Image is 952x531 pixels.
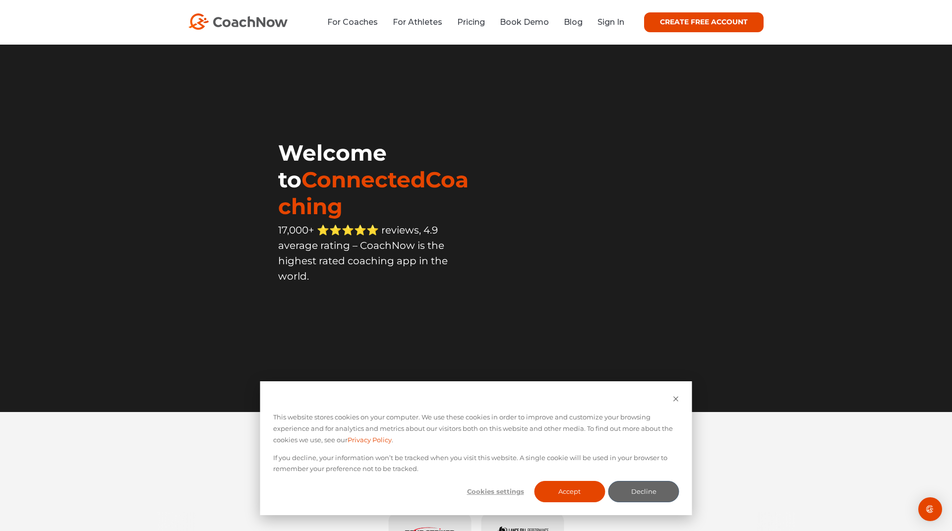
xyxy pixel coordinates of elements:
span: ConnectedCoaching [278,166,469,220]
div: Open Intercom Messenger [918,497,942,521]
button: Dismiss cookie banner [673,394,679,406]
button: Decline [608,481,679,502]
div: Cookie banner [260,381,692,515]
a: Sign In [597,17,624,27]
iframe: Embedded CTA [278,305,476,335]
h1: Welcome to [278,139,476,220]
a: Book Demo [500,17,549,27]
a: Privacy Policy [348,434,392,446]
a: For Coaches [327,17,378,27]
a: CREATE FREE ACCOUNT [644,12,764,32]
p: This website stores cookies on your computer. We use these cookies in order to improve and custom... [273,412,679,445]
p: If you decline, your information won’t be tracked when you visit this website. A single cookie wi... [273,452,679,475]
a: Pricing [457,17,485,27]
a: For Athletes [393,17,442,27]
button: Accept [534,481,605,502]
span: 17,000+ ⭐️⭐️⭐️⭐️⭐️ reviews, 4.9 average rating – CoachNow is the highest rated coaching app in th... [278,224,448,282]
a: Blog [564,17,583,27]
button: Cookies settings [460,481,531,502]
img: CoachNow Logo [188,13,288,30]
